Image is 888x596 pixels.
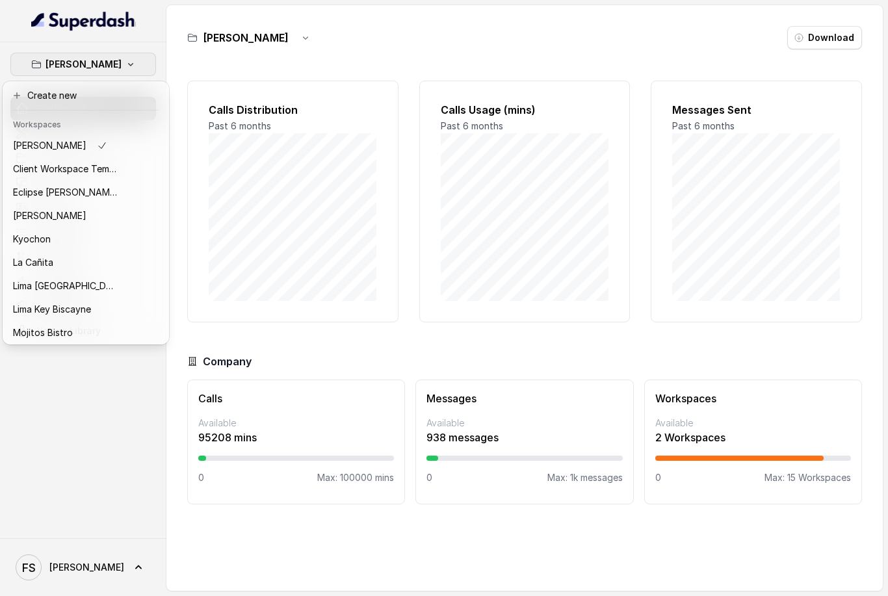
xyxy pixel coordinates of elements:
[13,138,86,153] p: [PERSON_NAME]
[13,302,91,317] p: Lima Key Biscayne
[13,325,73,341] p: Mojitos Bistro
[13,255,53,270] p: La Cañita
[10,53,156,76] button: [PERSON_NAME]
[13,278,117,294] p: Lima [GEOGRAPHIC_DATA]
[5,113,166,134] header: Workspaces
[13,231,51,247] p: Kyochon
[13,208,86,224] p: [PERSON_NAME]
[13,185,117,200] p: Eclipse [PERSON_NAME]
[13,161,117,177] p: Client Workspace Template
[46,57,122,72] p: [PERSON_NAME]
[3,81,169,344] div: [PERSON_NAME]
[5,84,166,107] button: Create new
